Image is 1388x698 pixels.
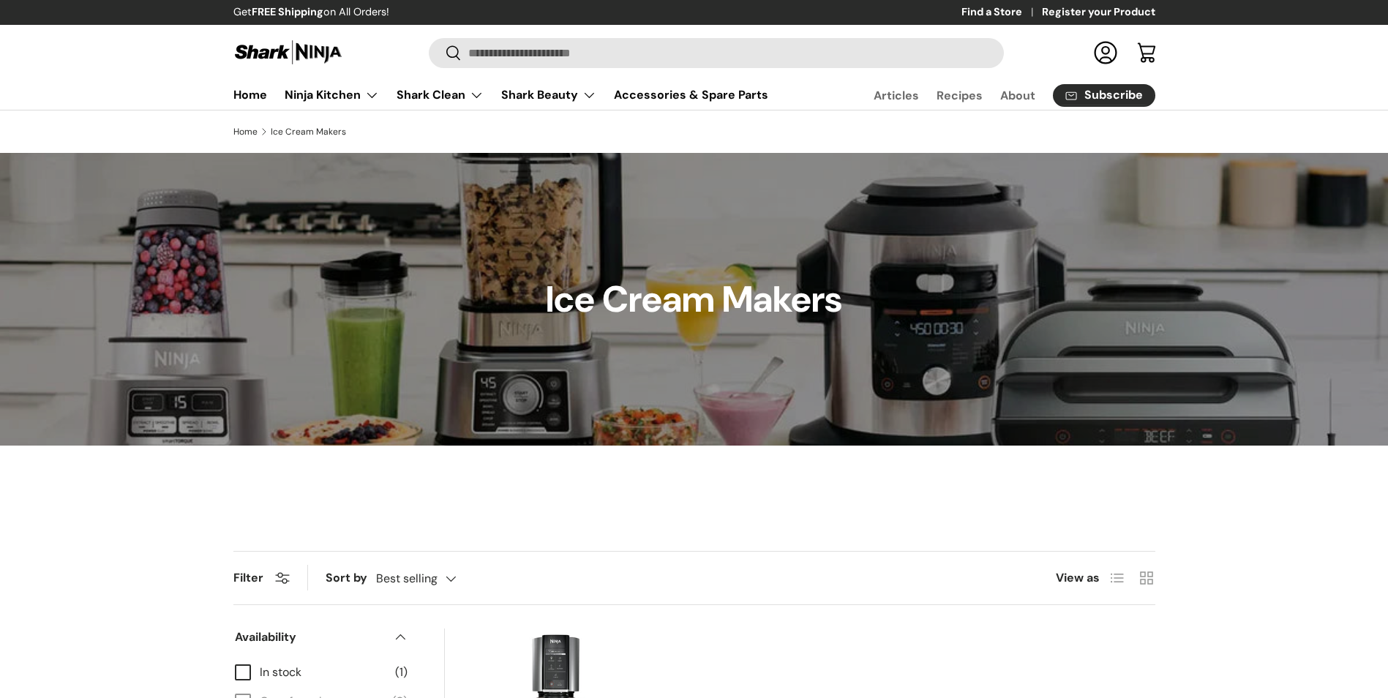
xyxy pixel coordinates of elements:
[376,566,486,591] button: Best selling
[235,611,408,664] summary: Availability
[233,4,389,20] p: Get on All Orders!
[937,81,983,110] a: Recipes
[1000,81,1035,110] a: About
[492,80,605,110] summary: Shark Beauty
[260,664,386,681] span: In stock
[388,80,492,110] summary: Shark Clean
[233,127,258,136] a: Home
[233,80,267,109] a: Home
[839,80,1155,110] nav: Secondary
[614,80,768,109] a: Accessories & Spare Parts
[395,664,408,681] span: (1)
[233,80,768,110] nav: Primary
[1042,4,1155,20] a: Register your Product
[546,277,842,322] h1: Ice Cream Makers
[233,570,290,585] button: Filter
[233,38,343,67] img: Shark Ninja Philippines
[271,127,346,136] a: Ice Cream Makers
[376,571,438,585] span: Best selling
[252,5,323,18] strong: FREE Shipping
[1084,89,1143,101] span: Subscribe
[235,628,384,646] span: Availability
[326,569,376,587] label: Sort by
[233,125,1155,138] nav: Breadcrumbs
[874,81,919,110] a: Articles
[285,80,379,110] a: Ninja Kitchen
[1053,84,1155,107] a: Subscribe
[233,570,263,585] span: Filter
[276,80,388,110] summary: Ninja Kitchen
[397,80,484,110] a: Shark Clean
[501,80,596,110] a: Shark Beauty
[961,4,1042,20] a: Find a Store
[1056,569,1100,587] span: View as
